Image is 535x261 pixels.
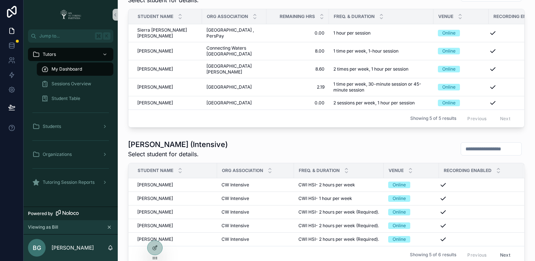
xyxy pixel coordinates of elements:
span: 2.19 [271,84,325,90]
span: CW Intensive [222,223,249,229]
div: Online [393,236,406,243]
span: Showing 5 of 6 results [410,252,456,258]
a: 1 time per week, 30-minute session or 45-minute session [333,81,429,93]
span: BG [33,243,41,252]
a: [GEOGRAPHIC_DATA] , PersPay [206,27,262,39]
a: 1 time per week, 1-hour session [333,48,429,54]
a: Student Table [37,92,113,105]
a: Online [388,209,435,215]
a: [PERSON_NAME] [137,100,198,106]
a: [PERSON_NAME] [137,196,213,201]
span: Tutors [43,51,56,57]
div: Online [393,209,406,215]
span: Organizations [43,151,72,157]
a: [GEOGRAPHIC_DATA] [206,100,262,106]
button: Jump to...K [28,29,113,43]
a: CWI HSI- 2 hours per week (Required). [298,223,379,229]
a: Online [388,195,435,202]
a: [PERSON_NAME] [137,209,213,215]
a: [PERSON_NAME] [137,182,213,188]
span: Showing 5 of 5 results [410,115,456,121]
span: Sessions Overview [52,81,91,87]
span: Recording Enabled [444,168,492,174]
span: 1 hour per session [333,30,371,36]
a: Tutors [28,48,113,61]
button: Next [495,249,515,261]
a: CW Intensive [222,209,290,215]
a: CW Intensive [222,223,290,229]
span: [PERSON_NAME] [137,223,173,229]
a: Connecting Waters [GEOGRAPHIC_DATA] [206,45,262,57]
a: [GEOGRAPHIC_DATA][PERSON_NAME] [206,63,262,75]
a: CWI HSI- 2 hours per week (Required). [298,209,379,215]
a: Online [388,182,435,188]
a: [PERSON_NAME] [137,66,198,72]
a: 0.00 [271,100,325,106]
span: Org Association [207,14,248,19]
a: [PERSON_NAME] [137,223,213,229]
div: Online [393,222,406,229]
span: K [104,33,110,39]
div: Online [442,48,456,54]
div: Online [393,182,406,188]
a: Online [438,66,484,72]
span: Tutoring Session Reports [43,179,95,185]
span: [GEOGRAPHIC_DATA] [206,100,252,106]
span: Student Name [138,14,173,19]
span: CWI HSI- 1 hour per week [298,196,352,201]
span: CW Intensive [222,196,249,201]
span: CW Intensive [222,236,249,242]
a: [PERSON_NAME] [137,48,198,54]
div: Online [442,100,456,106]
span: Venue [389,168,404,174]
span: Freq. & Duration [299,168,340,174]
a: 0.00 [271,30,325,36]
span: Freq. & Duration [334,14,375,19]
a: CWI HSI- 1 hour per week [298,196,379,201]
span: 2 times per week, 1 hour per session [333,66,408,72]
span: Remaining Hrs [280,14,315,19]
span: CW Intensive [222,182,249,188]
span: 1 time per week, 1-hour session [333,48,398,54]
a: 8.60 [271,66,325,72]
a: CWI HSI- 2 hours per week [298,182,379,188]
span: [PERSON_NAME] [137,236,173,242]
div: scrollable content [24,43,118,199]
span: CWI HSI- 2 hours per week [298,182,355,188]
h1: [PERSON_NAME] (Intensive) [128,139,228,150]
a: 2 times per week, 1 hour per session [333,66,429,72]
a: Online [388,236,435,243]
span: Venue [438,14,453,19]
div: Online [442,84,456,90]
div: Online [442,30,456,36]
a: Sessions Overview [37,77,113,90]
a: 8.00 [271,48,325,54]
img: App logo [58,9,84,21]
p: [PERSON_NAME] [52,244,94,251]
a: Sierra [PERSON_NAME] [PERSON_NAME] [137,27,198,39]
span: Org Association [222,168,263,174]
span: Students [43,124,61,129]
span: Student Name [138,168,173,174]
span: [GEOGRAPHIC_DATA] [206,84,252,90]
a: 1 hour per session [333,30,429,36]
span: My Dashboard [52,66,82,72]
div: Online [393,195,406,202]
a: Online [438,100,484,106]
a: [GEOGRAPHIC_DATA] [206,84,262,90]
span: [PERSON_NAME] [137,84,173,90]
span: Powered by [28,211,53,217]
a: Online [438,48,484,54]
div: Online [442,66,456,72]
span: [PERSON_NAME] [137,209,173,215]
a: Organizations [28,148,113,161]
span: Viewing as Bill [28,224,58,230]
